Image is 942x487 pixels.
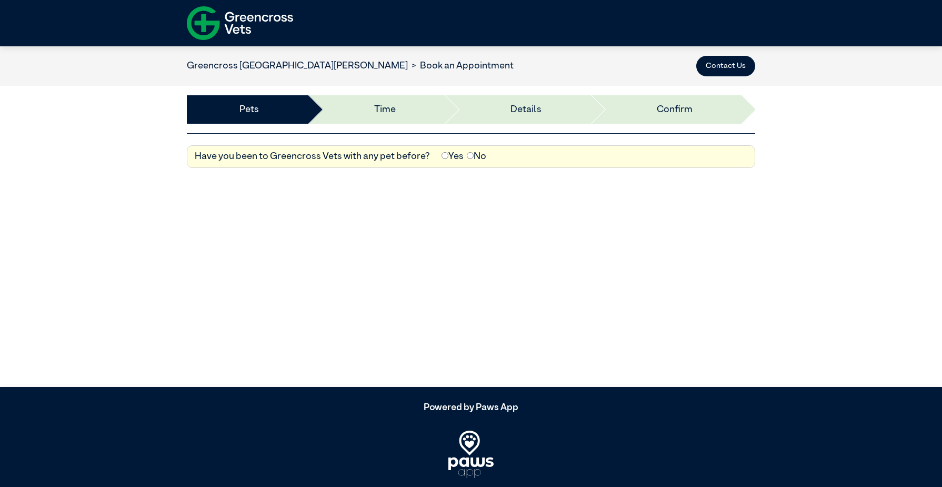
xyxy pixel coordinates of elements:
[195,150,430,164] label: Have you been to Greencross Vets with any pet before?
[467,150,486,164] label: No
[187,402,755,414] h5: Powered by Paws App
[442,152,448,159] input: Yes
[442,150,464,164] label: Yes
[239,103,259,117] a: Pets
[696,56,755,77] button: Contact Us
[187,59,514,73] nav: breadcrumb
[448,431,494,478] img: PawsApp
[187,61,408,71] a: Greencross [GEOGRAPHIC_DATA][PERSON_NAME]
[467,152,474,159] input: No
[187,3,293,44] img: f-logo
[408,59,514,73] li: Book an Appointment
